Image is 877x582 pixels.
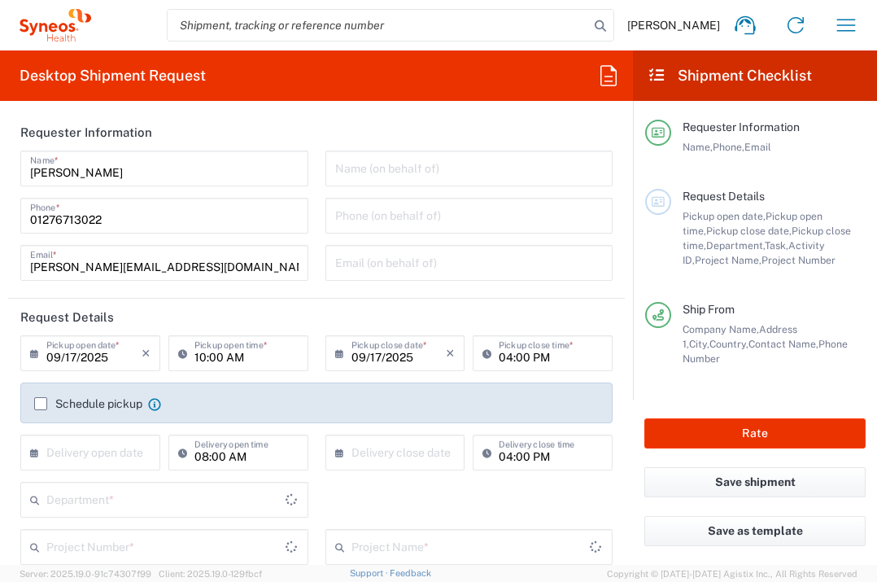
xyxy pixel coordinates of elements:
span: Name, [683,141,713,153]
span: Client: 2025.19.0-129fbcf [159,569,262,579]
i: × [142,340,151,366]
span: Ship From [683,303,735,316]
span: Contact Name, [748,338,818,350]
span: Project Number [761,254,836,266]
a: Feedback [390,568,431,578]
label: Schedule pickup [34,397,142,410]
h2: Request Details [20,309,114,326]
span: Project Name, [695,254,761,266]
span: [PERSON_NAME] [627,18,720,33]
span: Department, [706,239,765,252]
span: Task, [765,239,788,252]
span: Pickup open date, [683,210,766,222]
h2: Desktop Shipment Request [20,66,206,85]
span: Copyright © [DATE]-[DATE] Agistix Inc., All Rights Reserved [607,567,857,581]
button: Save as template [644,516,866,546]
i: × [446,340,455,366]
span: Request Details [683,190,765,203]
span: Email [744,141,771,153]
span: Requester Information [683,120,800,133]
input: Shipment, tracking or reference number [168,10,589,41]
span: Server: 2025.19.0-91c74307f99 [20,569,151,579]
h2: Shipment Checklist [648,66,812,85]
span: Phone, [713,141,744,153]
span: City, [689,338,709,350]
a: Support [350,568,391,578]
button: Save shipment [644,467,866,497]
span: Company Name, [683,323,759,335]
span: Country, [709,338,748,350]
span: Pickup close date, [706,225,792,237]
button: Rate [644,418,866,449]
h2: Requester Information [20,125,152,141]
